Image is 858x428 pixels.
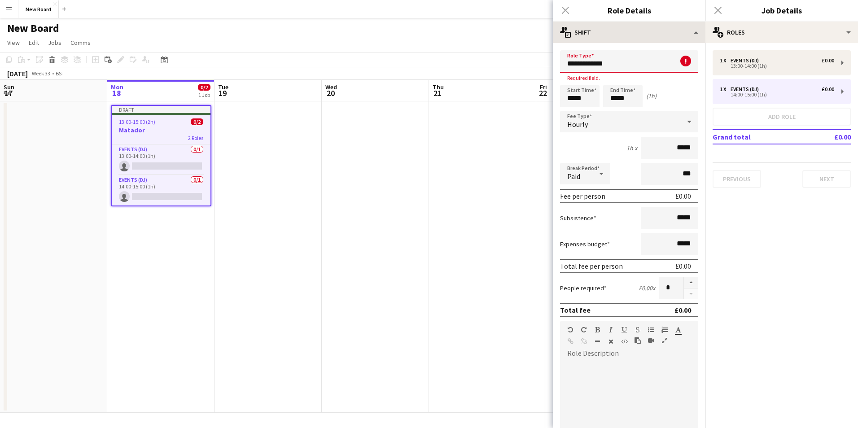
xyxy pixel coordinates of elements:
[56,70,65,77] div: BST
[2,88,14,98] span: 17
[713,130,808,144] td: Grand total
[560,240,610,248] label: Expenses budget
[198,92,210,98] div: 1 Job
[675,262,691,271] div: £0.00
[581,326,587,333] button: Redo
[324,88,337,98] span: 20
[648,337,654,344] button: Insert video
[325,83,337,91] span: Wed
[621,326,627,333] button: Underline
[661,337,668,344] button: Fullscreen
[70,39,91,47] span: Comms
[218,83,228,91] span: Tue
[4,37,23,48] a: View
[594,326,600,333] button: Bold
[553,4,705,16] h3: Role Details
[560,306,591,314] div: Total fee
[567,172,580,181] span: Paid
[675,326,681,333] button: Text Color
[25,37,43,48] a: Edit
[119,118,155,125] span: 13:00-15:00 (2h)
[720,86,731,92] div: 1 x
[720,64,834,68] div: 13:00-14:00 (1h)
[621,338,627,345] button: HTML Code
[731,86,762,92] div: Events (DJ)
[808,130,851,144] td: £0.00
[720,92,834,97] div: 14:00-15:00 (1h)
[608,338,614,345] button: Clear Formatting
[731,57,762,64] div: Events (DJ)
[7,69,28,78] div: [DATE]
[646,92,657,100] div: (1h)
[198,84,210,91] span: 0/2
[48,39,61,47] span: Jobs
[112,175,210,205] app-card-role: Events (DJ)0/114:00-15:00 (1h)
[7,39,20,47] span: View
[560,214,596,222] label: Subsistence
[191,118,203,125] span: 0/2
[431,88,444,98] span: 21
[675,192,691,201] div: £0.00
[639,284,655,292] div: £0.00 x
[822,86,834,92] div: £0.00
[560,284,607,292] label: People required
[4,83,14,91] span: Sun
[560,192,605,201] div: Fee per person
[720,57,731,64] div: 1 x
[67,37,94,48] a: Comms
[111,105,211,206] app-job-card: Draft13:00-15:00 (2h)0/2Matador2 RolesEvents (DJ)0/113:00-14:00 (1h) Events (DJ)0/114:00-15:00 (1h)
[608,326,614,333] button: Italic
[111,83,123,91] span: Mon
[433,83,444,91] span: Thu
[30,70,52,77] span: Week 33
[684,277,698,288] button: Increase
[109,88,123,98] span: 18
[648,326,654,333] button: Unordered List
[635,337,641,344] button: Paste as plain text
[553,22,705,43] div: Shift
[560,262,623,271] div: Total fee per person
[44,37,65,48] a: Jobs
[626,144,637,152] div: 1h x
[18,0,59,18] button: New Board
[705,4,858,16] h3: Job Details
[188,135,203,141] span: 2 Roles
[594,338,600,345] button: Horizontal Line
[112,106,210,113] div: Draft
[540,83,547,91] span: Fri
[538,88,547,98] span: 22
[567,120,588,129] span: Hourly
[112,144,210,175] app-card-role: Events (DJ)0/113:00-14:00 (1h)
[217,88,228,98] span: 19
[661,326,668,333] button: Ordered List
[822,57,834,64] div: £0.00
[29,39,39,47] span: Edit
[567,326,573,333] button: Undo
[705,22,858,43] div: Roles
[7,22,59,35] h1: New Board
[112,126,210,134] h3: Matador
[674,306,691,314] div: £0.00
[635,326,641,333] button: Strikethrough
